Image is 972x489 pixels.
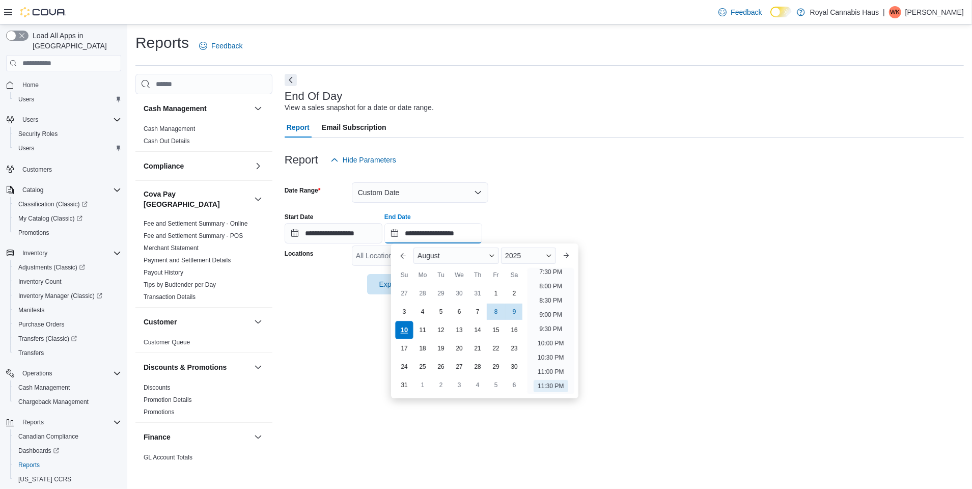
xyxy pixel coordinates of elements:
a: Cash Management [144,125,195,132]
li: 9:30 PM [535,323,566,335]
div: day-27 [396,285,412,302]
span: Payout History [144,268,183,277]
span: Transaction Details [144,293,196,301]
a: Cash Out Details [144,138,190,145]
div: day-8 [488,304,504,320]
button: Next month [558,248,574,264]
span: Inventory [22,249,47,257]
li: 10:00 PM [534,337,568,349]
span: Transfers [18,349,44,357]
div: Finance [135,451,272,480]
span: August [418,252,440,260]
div: day-20 [451,340,467,357]
ul: Time [527,268,574,394]
button: Export [367,274,424,294]
a: Adjustments (Classic) [14,261,89,274]
button: Cash Management [144,103,250,114]
label: Date Range [285,186,321,195]
div: day-6 [506,377,522,393]
label: Start Date [285,213,314,221]
div: Wade King [889,6,901,18]
span: Email Subscription [322,117,386,138]
img: Cova [20,7,66,17]
div: day-19 [433,340,449,357]
a: Transaction Details [144,293,196,301]
h3: Compliance [144,161,184,171]
div: day-22 [488,340,504,357]
span: Cash Management [18,384,70,392]
button: Cova Pay [GEOGRAPHIC_DATA] [144,189,250,209]
a: Customers [18,164,56,176]
button: Home [2,77,125,92]
button: Discounts & Promotions [144,362,250,372]
div: Discounts & Promotions [135,382,272,422]
span: Chargeback Management [14,396,121,408]
div: day-7 [469,304,486,320]
div: Customer [135,336,272,352]
button: Discounts & Promotions [252,361,264,373]
button: Catalog [18,184,47,196]
button: Cash Management [10,381,125,395]
h3: End Of Day [285,90,343,102]
div: day-5 [433,304,449,320]
button: Customer [144,317,250,327]
div: day-21 [469,340,486,357]
button: Users [2,113,125,127]
a: Fee and Settlement Summary - Online [144,220,248,227]
label: Locations [285,250,314,258]
span: Feedback [211,41,242,51]
span: Customers [22,166,52,174]
a: Transfers (Classic) [14,333,81,345]
a: Payment and Settlement Details [144,257,231,264]
div: day-6 [451,304,467,320]
div: day-15 [488,322,504,338]
a: Classification (Classic) [10,197,125,211]
button: Customers [2,161,125,176]
span: Inventory [18,247,121,259]
span: [US_STATE] CCRS [18,475,71,483]
button: Reports [18,416,48,428]
span: Inventory Count [14,276,121,288]
span: Adjustments (Classic) [18,263,85,271]
span: Payment and Settlement Details [144,256,231,264]
button: Hide Parameters [326,150,400,170]
span: Feedback [731,7,762,17]
span: Manifests [14,304,121,316]
a: Inventory Count [14,276,66,288]
span: Canadian Compliance [14,430,121,443]
input: Dark Mode [770,7,792,17]
p: | [883,6,885,18]
div: day-5 [488,377,504,393]
span: Catalog [22,186,43,194]
div: day-29 [488,359,504,375]
a: Inventory Manager (Classic) [10,289,125,303]
a: [US_STATE] CCRS [14,473,75,485]
span: Users [18,114,121,126]
span: Purchase Orders [14,318,121,331]
span: Inventory Count [18,278,62,286]
li: 10:30 PM [534,351,568,364]
span: Reports [22,418,44,426]
button: Cash Management [252,102,264,115]
div: day-16 [506,322,522,338]
span: Catalog [18,184,121,196]
a: Payout History [144,269,183,276]
a: My Catalog (Classic) [14,212,87,225]
a: Manifests [14,304,48,316]
a: Adjustments (Classic) [10,260,125,275]
div: day-3 [451,377,467,393]
span: Promotions [14,227,121,239]
span: Promotions [18,229,49,237]
span: Promotions [144,408,175,416]
span: Reports [14,459,121,471]
a: My Catalog (Classic) [10,211,125,226]
span: Inventory Manager (Classic) [14,290,121,302]
button: Operations [2,366,125,381]
a: Customer Queue [144,339,190,346]
a: Discounts [144,384,171,391]
div: day-4 [414,304,431,320]
div: August, 2025 [395,284,523,394]
h3: Finance [144,432,171,442]
button: Inventory Count [10,275,125,289]
button: Canadian Compliance [10,429,125,444]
